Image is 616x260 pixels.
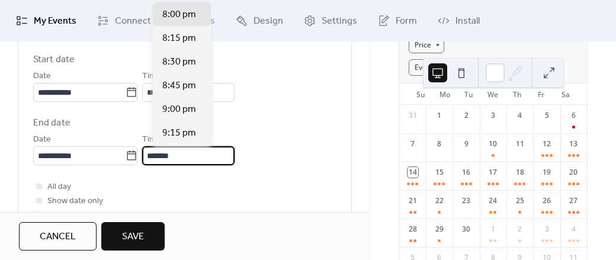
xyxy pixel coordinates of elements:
span: Settings [322,14,357,28]
div: 14 [408,167,418,178]
div: 7 [408,139,418,149]
div: 28 [408,224,418,235]
div: 23 [461,195,471,206]
div: Su [409,84,433,105]
div: Start date [33,53,75,67]
div: 5 [541,110,552,121]
span: 8:00 pm [162,8,196,22]
span: Date [33,69,51,84]
div: End date [33,116,70,130]
div: 8 [434,139,445,149]
button: Cancel [19,222,97,251]
div: Mo [433,84,457,105]
span: Form [396,14,417,28]
div: 2 [515,224,525,235]
div: 10 [487,139,498,149]
div: 3 [541,224,552,235]
div: 15 [434,167,445,178]
span: Date [33,133,51,147]
div: 21 [408,195,418,206]
a: Install [429,5,489,37]
div: 6 [568,110,579,121]
div: 18 [515,167,525,178]
div: 25 [515,195,525,206]
div: 22 [434,195,445,206]
span: Show date only [47,194,103,208]
a: Design [227,5,292,37]
div: 30 [461,224,471,235]
div: 1 [434,110,445,121]
span: 9:15 pm [162,126,196,140]
span: My Events [34,14,76,28]
span: Save [122,230,144,244]
button: Save [101,222,165,251]
div: 31 [408,110,418,121]
div: 27 [568,195,579,206]
div: 12 [541,139,552,149]
span: 8:30 pm [162,55,196,69]
span: Date and time [33,31,94,46]
div: 20 [568,167,579,178]
div: Th [505,84,530,105]
div: 26 [541,195,552,206]
span: All day [47,180,71,194]
span: Time [142,69,161,84]
a: Form [369,5,426,37]
div: 19 [541,167,552,178]
span: Cancel [40,230,76,244]
div: We [481,84,505,105]
span: 8:45 pm [162,79,196,93]
div: 13 [568,139,579,149]
span: Hide end time [47,208,99,223]
div: Tu [457,84,481,105]
span: Time [142,133,161,147]
div: 24 [487,195,498,206]
div: Sa [553,84,577,105]
span: Install [455,14,480,28]
span: 9:00 pm [162,102,196,117]
div: 4 [568,224,579,235]
a: Settings [295,5,366,37]
a: My Events [7,5,85,37]
div: 29 [434,224,445,235]
div: 3 [487,110,498,121]
div: 17 [487,167,498,178]
div: 16 [461,167,471,178]
span: 8:15 pm [162,31,196,46]
div: Fr [530,84,554,105]
span: Design [254,14,283,28]
div: 4 [515,110,525,121]
div: 2 [461,110,471,121]
span: Connect [115,14,151,28]
a: Connect [88,5,160,37]
div: 1 [487,224,498,235]
div: 9 [461,139,471,149]
div: 11 [515,139,525,149]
